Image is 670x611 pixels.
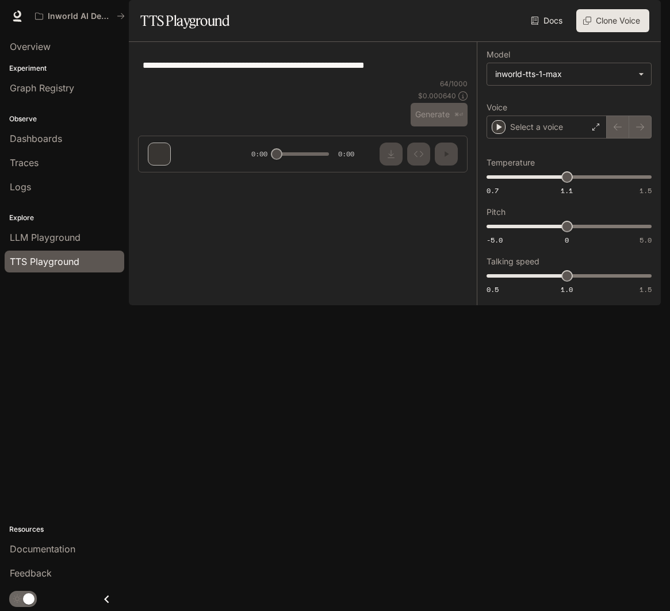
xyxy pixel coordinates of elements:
p: Inworld AI Demos [48,11,112,21]
span: 1.0 [561,285,573,294]
p: 64 / 1000 [440,79,468,89]
span: 0.5 [487,285,499,294]
span: 0.7 [487,186,499,195]
span: 1.1 [561,186,573,195]
div: inworld-tts-1-max [487,63,651,85]
p: Pitch [487,208,506,216]
span: 5.0 [640,235,652,245]
button: Clone Voice [576,9,649,32]
p: Model [487,51,510,59]
h1: TTS Playground [140,9,229,32]
a: Docs [529,9,567,32]
p: Voice [487,103,507,112]
span: 1.5 [640,186,652,195]
button: All workspaces [30,5,130,28]
span: -5.0 [487,235,503,245]
span: 1.5 [640,285,652,294]
p: $ 0.000640 [418,91,456,101]
p: Select a voice [510,121,563,133]
div: inworld-tts-1-max [495,68,633,80]
p: Talking speed [487,258,539,266]
span: 0 [565,235,569,245]
p: Temperature [487,159,535,167]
